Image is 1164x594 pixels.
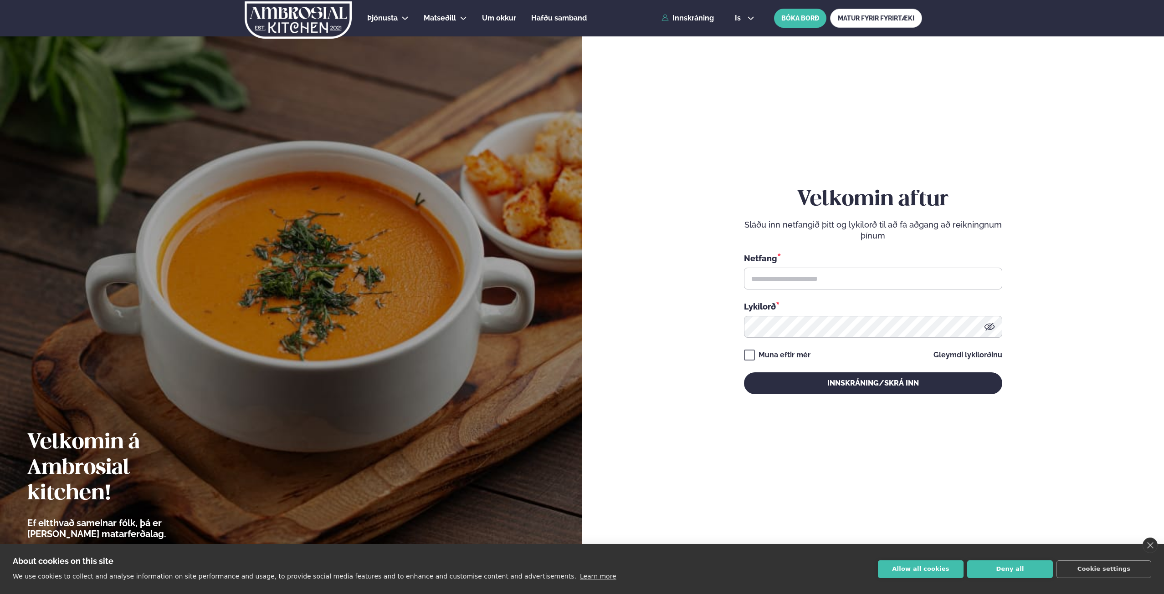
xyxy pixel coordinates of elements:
h2: Velkomin á Ambrosial kitchen! [27,430,216,507]
span: Um okkur [482,14,516,22]
a: Gleymdi lykilorðinu [933,351,1002,359]
a: Matseðill [424,13,456,24]
button: Allow all cookies [878,560,964,578]
span: Matseðill [424,14,456,22]
a: Innskráning [661,14,714,22]
a: MATUR FYRIR FYRIRTÆKI [830,9,922,28]
img: logo [244,1,353,39]
span: Hafðu samband [531,14,587,22]
span: is [735,15,744,22]
a: close [1143,538,1158,553]
div: Netfang [744,252,1002,264]
a: Hafðu samband [531,13,587,24]
button: Deny all [967,560,1053,578]
p: Sláðu inn netfangið þitt og lykilorð til að fá aðgang að reikningnum þínum [744,219,1002,241]
div: Lykilorð [744,300,1002,312]
h2: Velkomin aftur [744,187,1002,213]
button: is [728,15,762,22]
button: Cookie settings [1056,560,1151,578]
p: Ef eitthvað sameinar fólk, þá er [PERSON_NAME] matarferðalag. [27,518,216,539]
a: Learn more [580,573,616,580]
a: Þjónusta [367,13,398,24]
button: Innskráning/Skrá inn [744,372,1002,394]
button: BÓKA BORÐ [774,9,826,28]
a: Um okkur [482,13,516,24]
p: We use cookies to collect and analyse information on site performance and usage, to provide socia... [13,573,576,580]
strong: About cookies on this site [13,556,113,566]
span: Þjónusta [367,14,398,22]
